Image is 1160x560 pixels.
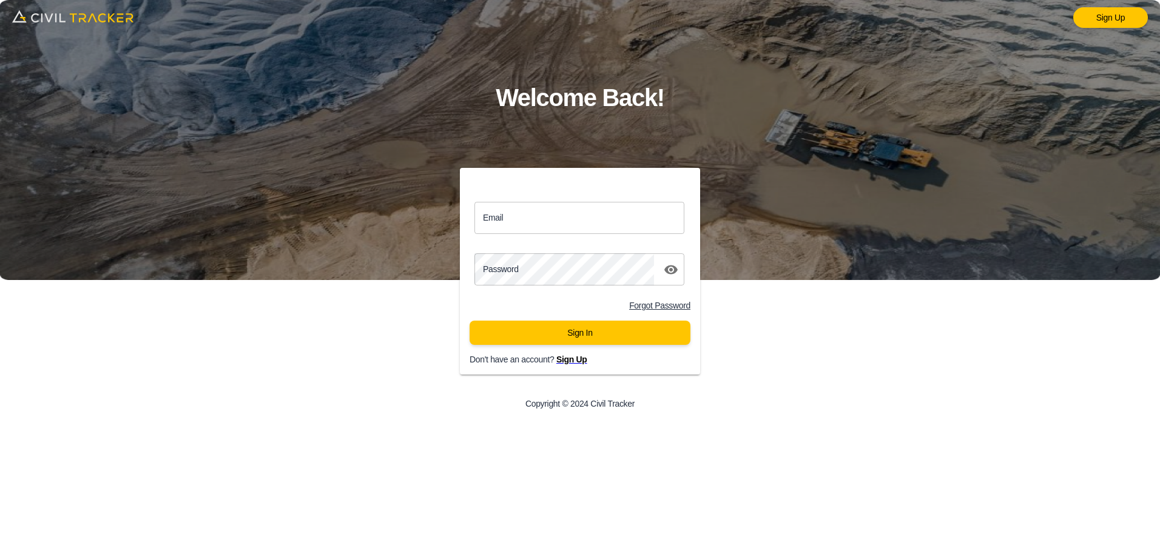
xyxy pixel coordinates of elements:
a: Sign Up [556,355,587,364]
a: Forgot Password [629,301,690,310]
input: email [474,202,684,234]
button: Sign In [470,321,690,345]
p: Copyright © 2024 Civil Tracker [525,399,635,408]
p: Don't have an account? [470,355,710,364]
button: toggle password visibility [659,258,683,282]
h1: Welcome Back! [496,78,664,118]
img: logo [12,6,133,27]
a: Sign Up [1073,7,1148,28]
